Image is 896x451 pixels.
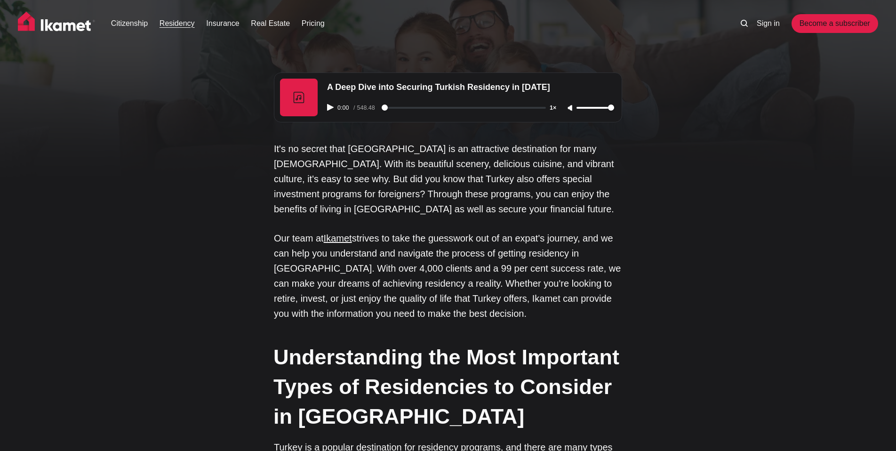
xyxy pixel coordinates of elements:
[251,18,290,29] a: Real Estate
[792,14,878,33] a: Become a subscriber
[206,18,239,29] a: Insurance
[111,18,148,29] a: Citizenship
[302,18,325,29] a: Pricing
[327,104,336,111] button: Play audio
[321,79,620,96] div: A Deep Dive into Securing Turkish Residency in [DATE]
[548,105,565,111] button: Adjust playback speed
[160,18,195,29] a: Residency
[274,231,622,321] p: Our team at strives to take the guesswork out of an expat's journey, and we can help you understa...
[324,233,352,243] a: Ikamet
[274,141,622,217] p: It's no secret that [GEOGRAPHIC_DATA] is an attractive destination for many [DEMOGRAPHIC_DATA]. W...
[565,105,576,112] button: Unmute
[355,105,376,111] span: 548.48
[18,12,95,35] img: Ikamet home
[336,105,353,111] span: 0:00
[757,18,780,29] a: Sign in
[273,342,622,431] h2: Understanding the Most Important Types of Residencies to Consider in [GEOGRAPHIC_DATA]
[353,105,380,111] div: /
